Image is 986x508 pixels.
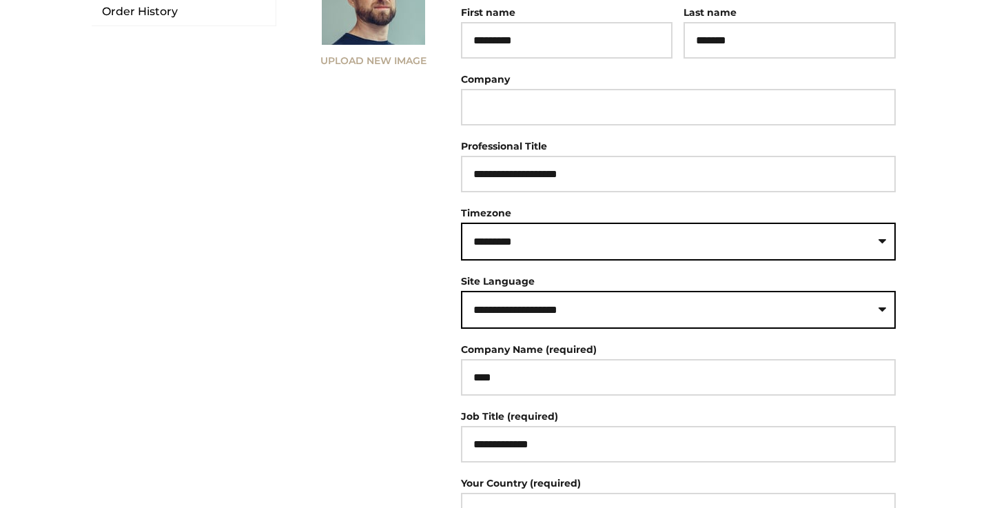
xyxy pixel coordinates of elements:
label: Upload New Image [309,56,439,65]
label: Job Title (required) [461,407,558,426]
label: Last name [684,6,737,19]
label: Company Name (required) [461,340,597,359]
label: Professional Title [461,136,547,156]
label: First name [461,6,515,19]
label: Your Country (required) [461,477,581,489]
label: Company [461,70,510,89]
label: Site Language [461,275,535,287]
label: Timezone [461,207,511,219]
